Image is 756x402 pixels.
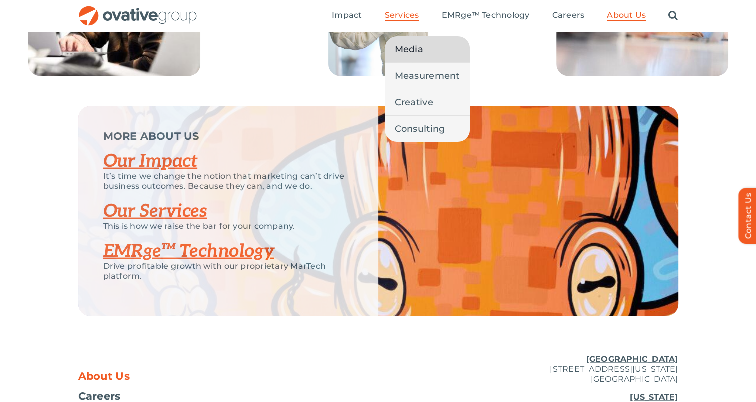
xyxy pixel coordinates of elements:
a: Careers [552,10,585,21]
a: Our Impact [103,150,198,172]
a: Consulting [385,116,470,142]
span: Creative [395,95,433,109]
p: Drive profitable growth with our proprietary MarTech platform. [103,261,353,281]
p: It’s time we change the notion that marketing can’t drive business outcomes. Because they can, an... [103,171,353,191]
span: EMRge™ Technology [441,10,529,20]
span: Media [395,42,423,56]
span: Services [385,10,419,20]
a: About Us [78,371,278,381]
a: Creative [385,89,470,115]
a: EMRge™ Technology [103,240,274,262]
u: [US_STATE] [630,392,678,402]
span: Consulting [395,122,445,136]
a: Careers [78,391,278,401]
a: Impact [332,10,362,21]
a: About Us [607,10,646,21]
p: This is how we raise the bar for your company. [103,221,353,231]
a: Services [385,10,419,21]
p: MORE ABOUT US [103,131,353,141]
span: Measurement [395,69,460,83]
span: Careers [552,10,585,20]
span: Impact [332,10,362,20]
a: Our Services [103,200,207,222]
a: Search [668,10,678,21]
a: Media [385,36,470,62]
a: EMRge™ Technology [441,10,529,21]
span: Careers [78,391,121,401]
p: [STREET_ADDRESS][US_STATE] [GEOGRAPHIC_DATA] [478,354,678,384]
u: [GEOGRAPHIC_DATA] [586,354,678,364]
span: About Us [78,371,130,381]
span: About Us [607,10,646,20]
a: Measurement [385,63,470,89]
a: OG_Full_horizontal_RGB [78,5,198,14]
